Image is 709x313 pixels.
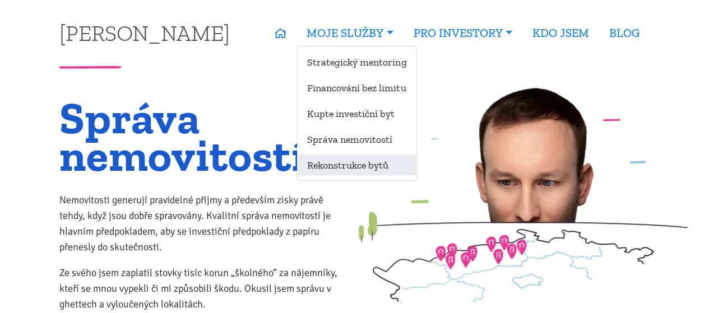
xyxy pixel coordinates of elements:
p: Ze svého jsem zaplatil stovky tisíc korun „školného“ za nájemníky, kteří se mnou vypekli či mi zp... [59,265,347,312]
a: Financování bez limitu [297,77,416,98]
a: MOJE SLUŽBY [296,20,403,46]
a: PRO INVESTORY [404,20,522,46]
a: Kupte investiční byt [297,103,416,124]
h1: Správa nemovitostí [59,99,347,174]
a: KDO JSEM [522,20,599,46]
p: Nemovitosti generují pravidelné příjmy a především zisky právě tehdy, když jsou dobře spravovány.... [59,192,347,255]
a: Rekonstrukce bytů [297,155,416,175]
a: Správa nemovitostí [297,129,416,150]
a: BLOG [599,20,650,46]
a: [PERSON_NAME] [59,22,230,44]
a: Strategický mentoring [297,52,416,72]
